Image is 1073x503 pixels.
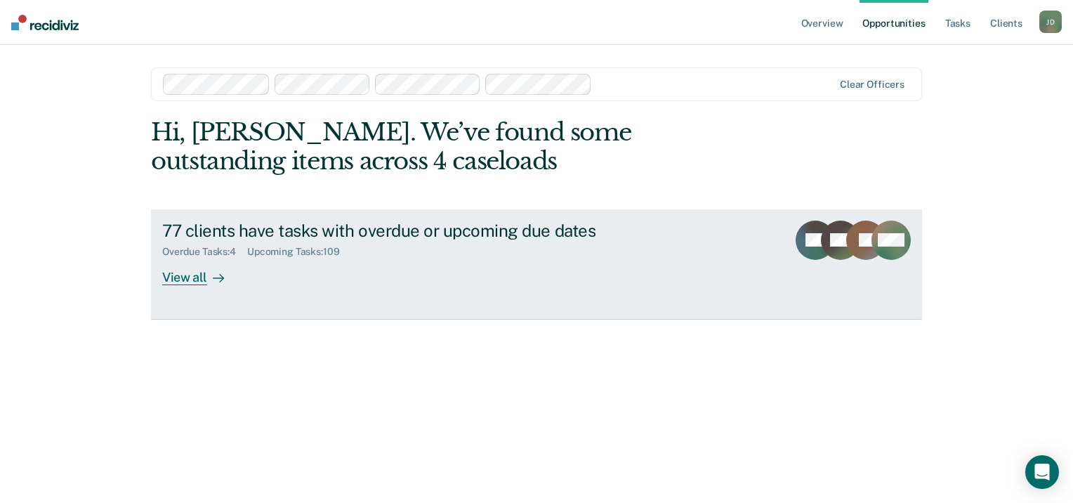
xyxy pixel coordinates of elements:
div: J D [1039,11,1062,33]
div: Overdue Tasks : 4 [162,246,247,258]
div: Hi, [PERSON_NAME]. We’ve found some outstanding items across 4 caseloads [151,118,768,176]
button: JD [1039,11,1062,33]
div: Clear officers [840,79,904,91]
div: 77 clients have tasks with overdue or upcoming due dates [162,221,655,241]
img: Recidiviz [11,15,79,30]
div: Upcoming Tasks : 109 [247,246,351,258]
div: View all [162,258,241,285]
div: Open Intercom Messenger [1025,455,1059,489]
a: 77 clients have tasks with overdue or upcoming due datesOverdue Tasks:4Upcoming Tasks:109View all [151,209,922,320]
